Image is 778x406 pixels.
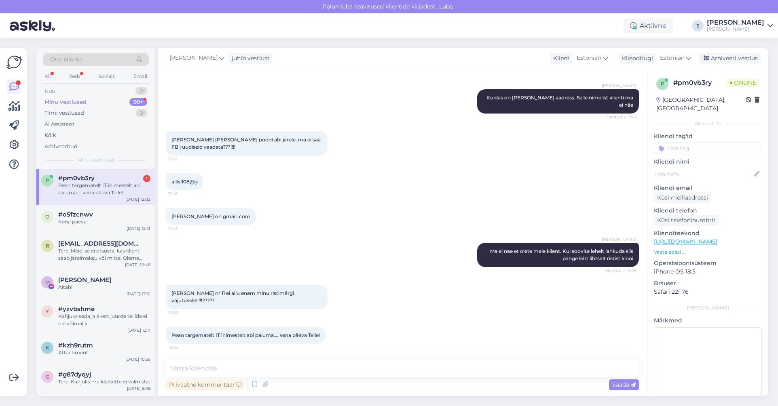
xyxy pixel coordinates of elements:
[171,213,250,219] span: [PERSON_NAME] on gmail. com
[654,215,719,226] div: Küsi telefoninumbrit
[58,240,142,247] span: rein.lamp@mail.ee
[127,385,150,391] div: [DATE] 9:08
[168,225,199,231] span: 11:43
[125,356,150,362] div: [DATE] 10:35
[654,259,762,267] p: Operatsioonisüsteem
[654,120,762,127] div: Kliendi info
[654,279,762,288] p: Brauser
[46,308,49,314] span: y
[58,175,95,182] span: #pm0vb3ry
[490,248,634,261] span: Ma ei näe et olete meie klient. Kui soovite lehelt lahkuda siis pange leht lihtsalt ristist kinni
[127,291,150,297] div: [DATE] 17:12
[606,114,636,120] span: Nähtud ✓ 11:41
[707,19,764,26] div: [PERSON_NAME]
[727,78,759,87] span: Online
[58,247,150,262] div: Tere! Meie ise ei otsusta, kas klient saab järelmaksu või mitte. Oleme juveelitooteid müüv kauplu...
[654,229,762,238] p: Klienditeekond
[132,71,149,82] div: Email
[619,54,653,63] div: Klienditugi
[58,342,93,349] span: #kzh9rutm
[44,120,74,128] div: AI Assistent
[602,83,636,89] span: [PERSON_NAME]
[58,378,150,385] div: Tere! Kahjuks me käekette ei valmista.
[45,214,49,220] span: o
[58,284,150,291] div: Aitäh!
[44,109,84,117] div: Tiimi vestlused
[50,55,82,64] span: Otsi kliente
[68,71,82,82] div: Web
[673,78,727,88] div: # pm0vb3ry
[228,54,270,63] div: juhib vestlust
[129,98,147,106] div: 99+
[46,243,49,249] span: r
[97,71,116,82] div: Socials
[577,54,601,63] span: Estonian
[707,19,773,32] a: [PERSON_NAME][PERSON_NAME]
[58,218,150,225] div: Kena päeva!
[125,262,150,268] div: [DATE] 10:48
[654,206,762,215] p: Kliendi telefon
[127,225,150,231] div: [DATE] 12:13
[654,184,762,192] p: Kliendi email
[661,81,664,87] span: p
[6,55,22,70] img: Askly Logo
[168,191,199,197] span: 11:42
[612,381,636,388] span: Saada
[699,53,761,64] div: Arhiveeri vestlus
[654,132,762,141] p: Kliendi tag'id
[486,95,634,108] span: Kuidas on [PERSON_NAME] aadress. Selle nimelist klienti ma ei näe
[168,344,199,350] span: 12:03
[135,109,147,117] div: 0
[654,142,762,154] input: Lisa tag
[168,309,199,316] span: 12:02
[654,170,753,179] input: Lisa nimi
[171,332,320,338] span: Pean targematelt IT inimestelt abi paluma…. kena päeva Teile!
[654,248,762,256] p: Vaata edasi ...
[58,349,150,356] div: Attachment
[654,267,762,276] p: iPhone OS 18.5
[58,313,150,327] div: Kahjuks seda jalakett juurde tellida ei ole võimalik.
[43,71,52,82] div: All
[58,182,150,196] div: Pean targematelt IT inimestelt abi paluma…. kena päeva Teile!
[171,137,322,150] span: [PERSON_NAME] [PERSON_NAME] poodi abi järele, ma ei saa FB i uudiseid vaadata???!!!!
[654,288,762,296] p: Safari 22F76
[169,54,218,63] span: [PERSON_NAME]
[550,54,570,63] div: Klient
[58,305,95,313] span: #yzvbshme
[654,316,762,325] p: Märkmed
[44,131,56,139] div: Kõik
[171,179,198,185] span: allisi108@g
[46,374,49,380] span: g
[58,371,91,378] span: #g87dyqyj
[46,177,49,183] span: p
[143,175,150,182] div: 1
[606,267,636,273] span: Nähtud ✓ 11:45
[654,238,717,245] a: [URL][DOMAIN_NAME]
[58,276,111,284] span: Mari Leosk
[707,26,764,32] div: [PERSON_NAME]
[602,236,636,242] span: [PERSON_NAME]
[656,96,746,113] div: [GEOGRAPHIC_DATA], [GEOGRAPHIC_DATA]
[44,87,55,95] div: Uus
[44,143,78,151] div: Arhiveeritud
[660,54,685,63] span: Estonian
[135,87,147,95] div: 0
[44,98,87,106] div: Minu vestlused
[125,196,150,202] div: [DATE] 12:02
[654,158,762,166] p: Kliendi nimi
[624,19,673,33] div: Aktiivne
[168,156,199,162] span: 11:42
[46,345,49,351] span: k
[127,327,150,333] div: [DATE] 12:11
[654,192,711,203] div: Küsi meiliaadressi
[45,279,50,285] span: M
[171,290,295,303] span: [PERSON_NAME] nr 11 ei allu enam minu ristimärgi vajutusele!!!!!?????
[58,211,93,218] span: #o5fzcnwv
[692,20,704,32] div: S
[78,157,114,164] span: Minu vestlused
[437,3,455,10] span: Luba
[654,304,762,311] div: [PERSON_NAME]
[166,379,245,390] div: Privaatne kommentaar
